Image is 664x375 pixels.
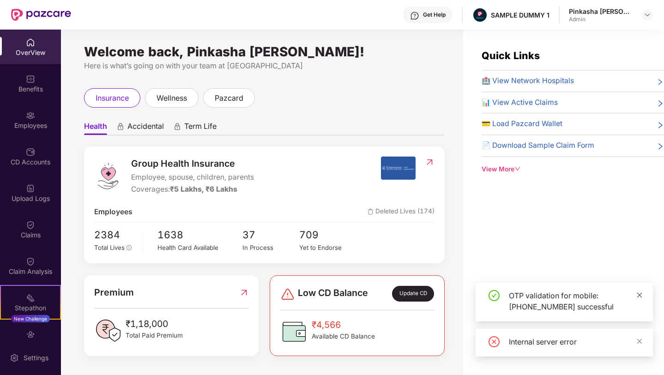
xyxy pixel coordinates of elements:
span: Group Health Insurance [131,157,254,171]
div: Update CD [392,286,434,302]
div: animation [173,122,181,131]
span: right [657,77,664,87]
div: Yet to Endorse [299,243,356,253]
span: 💳 Load Pazcard Wallet [482,118,562,130]
span: Accidental [127,121,164,135]
img: Pazcare_Alternative_logo-01-01.png [473,8,487,22]
img: svg+xml;base64,PHN2ZyBpZD0iRW1wbG95ZWVzIiB4bWxucz0iaHR0cDovL3d3dy53My5vcmcvMjAwMC9zdmciIHdpZHRoPS... [26,111,35,120]
span: right [657,99,664,109]
img: PaidPremiumIcon [94,317,122,345]
img: svg+xml;base64,PHN2ZyBpZD0iRHJvcGRvd24tMzJ4MzIiIHhtbG5zPSJodHRwOi8vd3d3LnczLm9yZy8yMDAwL3N2ZyIgd2... [644,11,651,18]
span: Deleted Lives (174) [368,206,435,218]
img: logo [94,162,122,190]
div: Stepathon [1,303,60,313]
span: right [657,142,664,151]
span: wellness [157,92,187,104]
div: View More [482,164,664,174]
img: svg+xml;base64,PHN2ZyBpZD0iQmVuZWZpdHMiIHhtbG5zPSJodHRwOi8vd3d3LnczLm9yZy8yMDAwL3N2ZyIgd2lkdGg9Ij... [26,74,35,84]
img: svg+xml;base64,PHN2ZyBpZD0iRW5kb3JzZW1lbnRzIiB4bWxucz0iaHR0cDovL3d3dy53My5vcmcvMjAwMC9zdmciIHdpZH... [26,330,35,339]
div: In Process [242,243,299,253]
span: Premium [94,285,134,300]
span: 1638 [157,227,242,242]
img: svg+xml;base64,PHN2ZyBpZD0iRGFuZ2VyLTMyeDMyIiB4bWxucz0iaHR0cDovL3d3dy53My5vcmcvMjAwMC9zdmciIHdpZH... [280,287,295,302]
span: close-circle [489,336,500,347]
span: Quick Links [482,49,540,61]
span: 37 [242,227,299,242]
img: deleteIcon [368,209,374,215]
img: insurerIcon [381,157,416,180]
span: ₹4,566 [312,318,375,332]
div: Settings [21,353,51,363]
div: SAMPLE DUMMY 1 [491,11,549,19]
span: 2384 [94,227,137,242]
img: CDBalanceIcon [280,318,308,345]
span: close [636,338,643,345]
span: check-circle [489,290,500,301]
div: Welcome back, Pinkasha [PERSON_NAME]! [84,48,445,55]
div: Coverages: [131,184,254,195]
span: Term Life [184,121,217,135]
img: svg+xml;base64,PHN2ZyBpZD0iU2V0dGluZy0yMHgyMCIgeG1sbnM9Imh0dHA6Ly93d3cudzMub3JnLzIwMDAvc3ZnIiB3aW... [10,353,19,363]
span: right [657,120,664,130]
span: 709 [299,227,356,242]
span: close [636,292,643,298]
img: svg+xml;base64,PHN2ZyBpZD0iVXBsb2FkX0xvZ3MiIGRhdGEtbmFtZT0iVXBsb2FkIExvZ3MiIHhtbG5zPSJodHRwOi8vd3... [26,184,35,193]
span: 📊 View Active Claims [482,97,558,109]
div: Pinkasha [PERSON_NAME] [569,7,634,16]
span: ₹5 Lakhs, ₹6 Lakhs [170,185,237,194]
span: down [514,166,521,172]
div: Here is what’s going on with your team at [GEOGRAPHIC_DATA] [84,60,445,72]
img: svg+xml;base64,PHN2ZyBpZD0iQ2xhaW0iIHhtbG5zPSJodHRwOi8vd3d3LnczLm9yZy8yMDAwL3N2ZyIgd2lkdGg9IjIwIi... [26,220,35,230]
span: Employee, spouse, children, parents [131,172,254,183]
img: New Pazcare Logo [11,9,71,21]
span: 🏥 View Network Hospitals [482,75,574,87]
span: insurance [96,92,129,104]
img: svg+xml;base64,PHN2ZyBpZD0iQ2xhaW0iIHhtbG5zPSJodHRwOi8vd3d3LnczLm9yZy8yMDAwL3N2ZyIgd2lkdGg9IjIwIi... [26,257,35,266]
span: 📄 Download Sample Claim Form [482,140,594,151]
div: New Challenge [11,315,50,322]
img: RedirectIcon [239,285,249,300]
div: OTP validation for mobile: [PHONE_NUMBER] successful [509,290,642,312]
img: svg+xml;base64,PHN2ZyB4bWxucz0iaHR0cDovL3d3dy53My5vcmcvMjAwMC9zdmciIHdpZHRoPSIyMSIgaGVpZ2h0PSIyMC... [26,293,35,302]
img: svg+xml;base64,PHN2ZyBpZD0iSGVscC0zMngzMiIgeG1sbnM9Imh0dHA6Ly93d3cudzMub3JnLzIwMDAvc3ZnIiB3aWR0aD... [410,11,419,20]
div: Admin [569,16,634,23]
div: Get Help [423,11,446,18]
img: svg+xml;base64,PHN2ZyBpZD0iSG9tZSIgeG1sbnM9Imh0dHA6Ly93d3cudzMub3JnLzIwMDAvc3ZnIiB3aWR0aD0iMjAiIG... [26,38,35,47]
div: Internal server error [509,336,642,347]
span: Available CD Balance [312,332,375,341]
span: ₹1,18,000 [126,317,183,331]
div: animation [116,122,125,131]
span: pazcard [215,92,243,104]
span: Low CD Balance [298,286,368,302]
span: Employees [94,206,133,218]
span: Total Paid Premium [126,331,183,340]
div: Health Card Available [157,243,242,253]
img: RedirectIcon [425,157,435,167]
span: info-circle [127,245,132,251]
span: Total Lives [94,244,125,251]
span: Health [84,121,107,135]
img: svg+xml;base64,PHN2ZyBpZD0iQ0RfQWNjb3VudHMiIGRhdGEtbmFtZT0iQ0QgQWNjb3VudHMiIHhtbG5zPSJodHRwOi8vd3... [26,147,35,157]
